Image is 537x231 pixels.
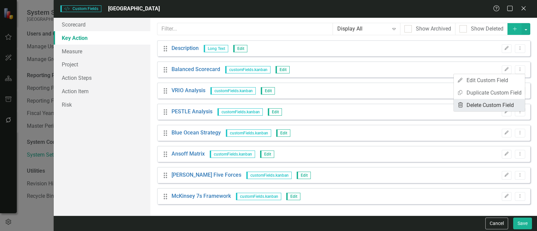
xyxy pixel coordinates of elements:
[276,129,290,137] span: Edit
[225,66,271,73] span: customFields.kanban
[172,192,231,200] a: McKinsey 7s Framework
[172,108,212,116] a: PESTLE Analysis
[454,99,525,111] a: Delete Custom Field
[226,129,271,137] span: customFields.kanban
[54,71,150,84] a: Action Steps
[297,172,311,179] span: Edit
[233,45,247,52] span: Edit
[471,25,503,33] div: Show Deleted
[485,218,508,229] button: Cancel
[268,108,282,116] span: Edit
[286,193,300,200] span: Edit
[204,45,228,52] span: Long Text
[261,87,275,95] span: Edit
[454,74,525,86] a: Edit Custom Field
[172,87,205,95] a: VRIO Analysis
[54,31,150,45] a: Key Action
[210,151,255,158] span: customFields.kanban
[172,150,205,158] a: Ansoff Matrix
[172,129,221,137] a: Blue Ocean Strategy
[157,23,333,35] input: Filter...
[337,25,389,33] div: Display All
[236,193,281,200] span: customFields.kanban
[246,172,292,179] span: customFields.kanban
[60,5,101,12] span: Custom Fields
[172,66,220,73] a: Balanced Scorecard
[54,84,150,98] a: Action Item
[513,218,532,229] button: Save
[172,171,241,179] a: [PERSON_NAME] Five Forces
[276,66,290,73] span: Edit
[108,5,160,12] span: [GEOGRAPHIC_DATA]
[54,18,150,31] a: Scorecard
[54,58,150,71] a: Project
[172,45,199,52] a: Description
[217,108,263,116] span: customFields.kanban
[54,45,150,58] a: Measure
[416,25,451,33] div: Show Archived
[454,86,525,99] a: Duplicate Custom Field
[260,151,274,158] span: Edit
[210,87,256,95] span: customFields.kanban
[54,98,150,111] a: Risk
